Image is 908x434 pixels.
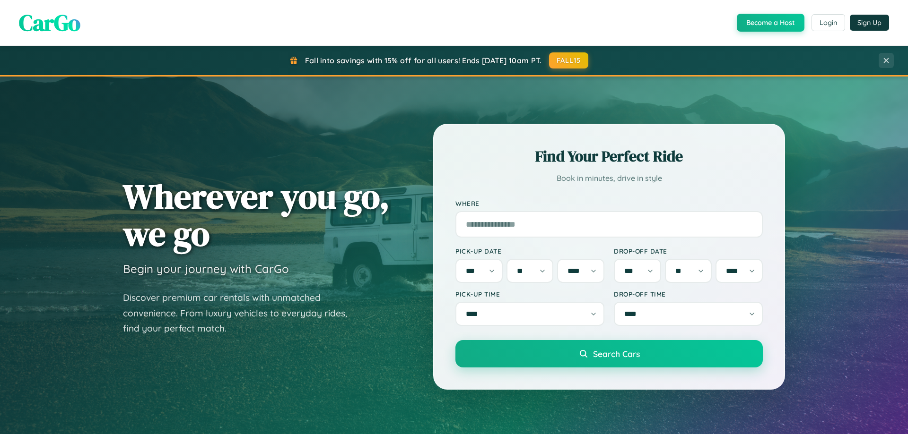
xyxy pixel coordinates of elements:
p: Discover premium car rentals with unmatched convenience. From luxury vehicles to everyday rides, ... [123,290,359,336]
button: FALL15 [549,52,589,68]
label: Pick-up Time [455,290,604,298]
label: Pick-up Date [455,247,604,255]
button: Sign Up [850,15,889,31]
span: Fall into savings with 15% off for all users! Ends [DATE] 10am PT. [305,56,542,65]
p: Book in minutes, drive in style [455,171,763,185]
button: Login [812,14,845,31]
label: Drop-off Time [614,290,763,298]
h2: Find Your Perfect Ride [455,146,763,167]
span: Search Cars [593,349,640,359]
button: Become a Host [737,14,804,32]
h1: Wherever you go, we go [123,178,390,252]
label: Where [455,199,763,207]
button: Search Cars [455,340,763,367]
span: CarGo [19,7,80,38]
label: Drop-off Date [614,247,763,255]
h3: Begin your journey with CarGo [123,262,289,276]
